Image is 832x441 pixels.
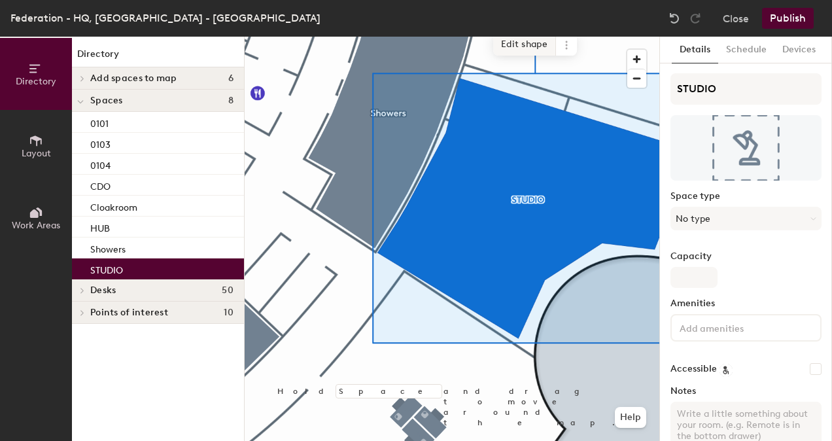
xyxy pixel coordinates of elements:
p: 0103 [90,135,111,150]
p: HUB [90,219,110,234]
button: Publish [762,8,814,29]
label: Accessible [670,364,717,374]
p: 0101 [90,115,109,130]
span: 8 [228,96,234,106]
p: 0104 [90,156,111,171]
img: Undo [668,12,681,25]
div: Federation - HQ, [GEOGRAPHIC_DATA] - [GEOGRAPHIC_DATA] [10,10,321,26]
button: Help [615,407,646,428]
label: Notes [670,386,822,397]
p: Cloakroom [90,198,137,213]
button: Details [672,37,718,63]
label: Capacity [670,251,822,262]
p: STUDIO [90,261,123,276]
button: Close [723,8,749,29]
p: Showers [90,240,126,255]
button: No type [670,207,822,230]
img: The space named STUDIO [670,115,822,181]
h1: Directory [72,47,244,67]
span: 6 [228,73,234,84]
span: Work Areas [12,220,60,231]
span: Edit shape [493,33,556,56]
p: CDO [90,177,111,192]
button: Schedule [718,37,774,63]
span: Spaces [90,96,123,106]
button: Devices [774,37,823,63]
span: Directory [16,76,56,87]
input: Add amenities [677,319,795,335]
img: Redo [689,12,702,25]
label: Space type [670,191,822,202]
span: Points of interest [90,308,168,318]
span: Layout [22,148,51,159]
label: Amenities [670,298,822,309]
span: 50 [222,285,234,296]
span: 10 [224,308,234,318]
span: Add spaces to map [90,73,177,84]
span: Desks [90,285,116,296]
